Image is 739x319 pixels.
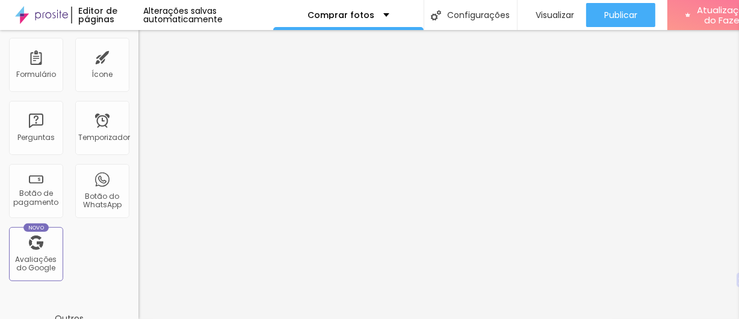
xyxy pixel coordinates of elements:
font: Avaliações do Google [16,254,57,273]
font: Alterações salvas automaticamente [143,5,223,25]
font: Editor de páginas [78,5,117,25]
font: Perguntas [17,132,55,142]
font: Configurações [447,9,510,21]
button: Visualizar [518,3,586,27]
font: Visualizar [536,9,574,21]
font: Temporizador [78,132,130,142]
font: Comprar fotos [308,9,374,21]
button: Publicar [586,3,655,27]
font: Publicar [604,9,637,21]
font: Novo [28,224,45,231]
img: Ícone [431,10,441,20]
font: Ícone [92,69,113,79]
font: Formulário [16,69,56,79]
font: Botão de pagamento [14,188,59,207]
font: Botão do WhatsApp [83,191,122,210]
